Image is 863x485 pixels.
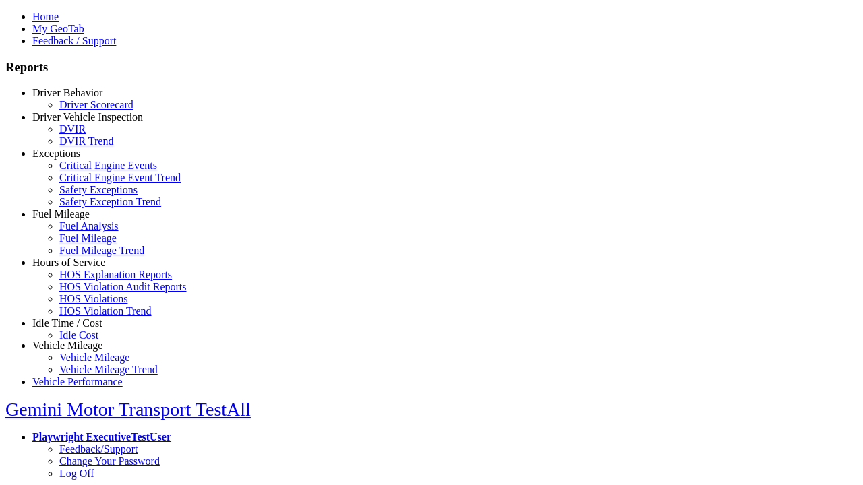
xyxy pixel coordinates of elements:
[32,23,84,34] a: My GeoTab
[32,339,102,351] a: Vehicle Mileage
[59,467,94,479] a: Log Off
[32,87,102,98] a: Driver Behavior
[59,172,181,183] a: Critical Engine Event Trend
[59,293,127,304] a: HOS Violations
[59,281,187,292] a: HOS Violation Audit Reports
[5,60,858,75] h3: Reports
[59,160,157,171] a: Critical Engine Events
[32,317,102,329] a: Idle Time / Cost
[32,257,105,268] a: Hours of Service
[59,269,172,280] a: HOS Explanation Reports
[59,135,113,147] a: DVIR Trend
[59,352,129,363] a: Vehicle Mileage
[59,305,152,317] a: HOS Violation Trend
[59,220,119,232] a: Fuel Analysis
[59,455,160,467] a: Change Your Password
[32,431,171,443] a: Playwright ExecutiveTestUser
[5,399,251,420] a: Gemini Motor Transport TestAll
[32,11,59,22] a: Home
[32,208,90,220] a: Fuel Mileage
[32,148,80,159] a: Exceptions
[59,196,161,207] a: Safety Exception Trend
[59,184,138,195] a: Safety Exceptions
[59,329,98,341] a: Idle Cost
[59,232,117,244] a: Fuel Mileage
[59,443,138,455] a: Feedback/Support
[59,364,158,375] a: Vehicle Mileage Trend
[32,111,143,123] a: Driver Vehicle Inspection
[59,123,86,135] a: DVIR
[32,376,123,387] a: Vehicle Performance
[59,245,144,256] a: Fuel Mileage Trend
[59,99,133,110] a: Driver Scorecard
[32,35,116,46] a: Feedback / Support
